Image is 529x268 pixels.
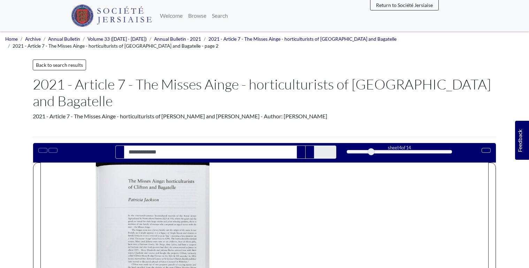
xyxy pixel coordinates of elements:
[25,36,41,42] a: Archive
[33,60,86,70] a: Back to search results
[376,2,433,8] span: Return to Société Jersiaise
[33,112,496,120] div: 2021 - Article 7 - The Misses Ainge - horticulturists of [PERSON_NAME] and [PERSON_NAME] - Author...
[209,9,231,23] a: Search
[208,36,397,42] a: 2021 - Article 7 - The Misses Ainge - horticulturists of [GEOGRAPHIC_DATA] and Bagatelle
[5,36,18,42] a: Home
[482,148,491,153] button: Full screen mode
[305,145,314,159] button: Next Match
[185,9,209,23] a: Browse
[399,145,401,150] span: 4
[71,3,152,29] a: Société Jersiaise logo
[71,5,152,27] img: Société Jersiaise
[297,145,306,159] button: Previous Match
[157,9,185,23] a: Welcome
[516,129,524,152] span: Feedback
[33,76,496,109] h1: 2021 - Article 7 - The Misses Ainge - horticulturists of [GEOGRAPHIC_DATA] and Bagatelle
[115,145,124,159] button: Search
[347,144,452,151] div: sheet of 14
[515,121,529,160] a: Would you like to provide feedback?
[154,36,201,42] a: Annual Bulletin - 2021
[38,148,47,153] button: Toggle text selection (Alt+T)
[48,148,58,153] button: Open transcription window
[48,36,80,42] a: Annual Bulletin
[13,43,219,49] span: 2021 - Article 7 - The Misses Ainge - horticulturists of [GEOGRAPHIC_DATA] and Bagatelle - page 2
[87,36,147,42] a: Volume 33 ([DATE] - [DATE])
[124,145,297,159] input: Search for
